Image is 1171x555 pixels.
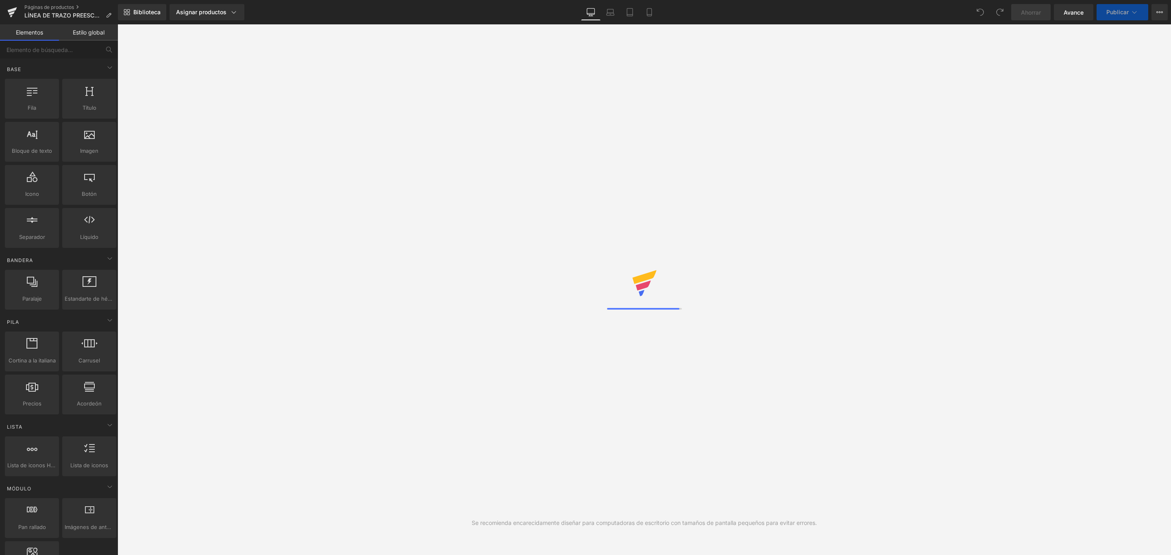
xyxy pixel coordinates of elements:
[78,357,100,364] font: Carrusel
[22,295,42,302] font: Paralaje
[7,319,19,325] font: Pila
[620,4,640,20] a: Tableta
[19,234,45,240] font: Separador
[1021,9,1041,16] font: Ahorrar
[640,4,659,20] a: Móvil
[16,29,43,36] font: Elementos
[83,104,96,111] font: Título
[9,357,56,364] font: Cortina a la italiana
[7,66,21,72] font: Base
[133,9,161,15] font: Biblioteca
[972,4,988,20] button: Deshacer
[1064,9,1084,16] font: Avance
[18,524,46,530] font: Pan rallado
[1054,4,1093,20] a: Avance
[65,524,141,530] font: Imágenes de antes y después
[73,29,104,36] font: Estilo global
[601,4,620,20] a: Computadora portátil
[80,147,98,154] font: Imagen
[7,424,22,430] font: Lista
[7,462,57,468] font: Lista de iconos Hoz
[7,257,33,263] font: Bandera
[176,9,226,15] font: Asignar productos
[77,400,102,407] font: Acordeón
[82,191,97,197] font: Botón
[80,234,98,240] font: Líquido
[1151,4,1168,20] button: Más
[12,147,52,154] font: Bloque de texto
[992,4,1008,20] button: Rehacer
[23,400,41,407] font: Precios
[118,4,166,20] a: Nueva Biblioteca
[7,486,31,492] font: Módulo
[28,104,36,111] font: Fila
[581,4,601,20] a: De oficina
[472,519,817,526] font: Se recomienda encarecidamente diseñar para computadoras de escritorio con tamaños de pantalla peq...
[1097,4,1148,20] button: Publicar
[24,4,74,10] font: Páginas de productos
[65,295,116,302] font: Estandarte de héroe
[24,12,119,19] font: LÍNEA DE TRAZO PREESCOLAR A4
[70,462,108,468] font: Lista de iconos
[25,191,39,197] font: Icono
[24,4,118,11] a: Páginas de productos
[1106,9,1129,15] font: Publicar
